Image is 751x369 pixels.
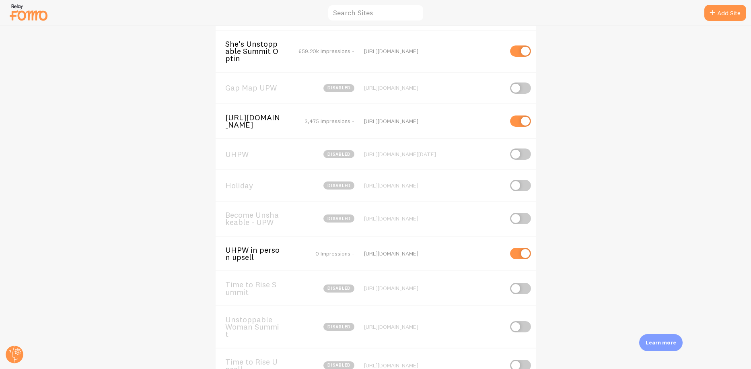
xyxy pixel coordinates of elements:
[225,246,290,261] span: UHPW in person upsell
[298,47,354,55] span: 659.20k Impressions -
[364,118,503,125] div: [URL][DOMAIN_NAME]
[323,84,354,92] span: disabled
[225,114,290,129] span: [URL][DOMAIN_NAME]
[364,250,503,257] div: [URL][DOMAIN_NAME]
[225,182,290,189] span: Holiday
[364,182,503,189] div: [URL][DOMAIN_NAME]
[323,214,354,223] span: disabled
[639,334,683,351] div: Learn more
[364,150,503,158] div: [URL][DOMAIN_NAME][DATE]
[323,150,354,158] span: disabled
[364,84,503,91] div: [URL][DOMAIN_NAME]
[305,118,354,125] span: 3,475 Impressions -
[364,284,503,292] div: [URL][DOMAIN_NAME]
[364,215,503,222] div: [URL][DOMAIN_NAME]
[323,284,354,293] span: disabled
[225,211,290,226] span: Become Unshakeable - UPW
[323,323,354,331] span: disabled
[225,84,290,91] span: Gap Map UPW
[225,40,290,62] span: She's Unstoppable Summit Optin
[8,2,49,23] img: fomo-relay-logo-orange.svg
[225,281,290,296] span: Time to Rise Summit
[315,250,354,257] span: 0 Impressions -
[225,150,290,158] span: UHPW
[225,316,290,338] span: Unstoppable Woman Summit
[646,339,676,346] p: Learn more
[364,362,503,369] div: [URL][DOMAIN_NAME]
[364,323,503,330] div: [URL][DOMAIN_NAME]
[364,47,503,55] div: [URL][DOMAIN_NAME]
[323,181,354,190] span: disabled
